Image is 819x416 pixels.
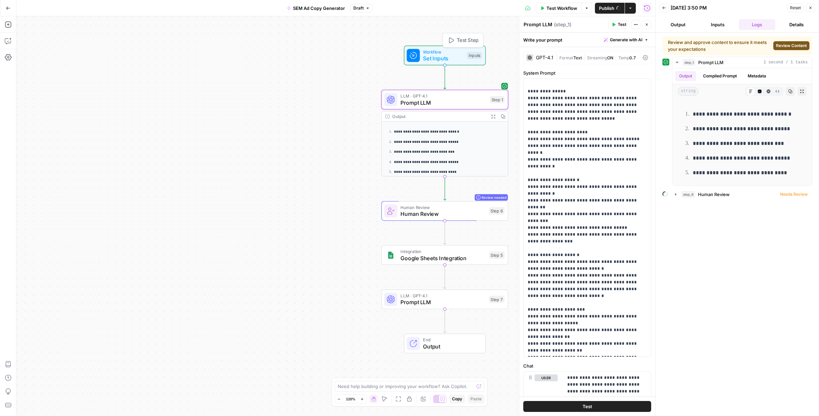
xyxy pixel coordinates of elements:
[699,71,741,81] button: Compiled Prompt
[660,19,697,30] button: Output
[423,48,464,55] span: Workflow
[787,3,804,12] button: Reset
[470,396,482,402] span: Paste
[346,396,355,402] span: 120%
[607,55,613,60] span: ON
[400,99,486,107] span: Prompt LLM
[400,254,486,262] span: Google Sheets Integration
[535,374,558,381] button: user
[583,403,592,410] span: Test
[559,55,573,60] span: Format
[489,207,505,215] div: Step 6
[523,401,651,412] button: Test
[773,41,809,50] button: Review Content
[672,68,812,185] div: 1 second / 1 tasks
[489,251,505,259] div: Step 5
[698,59,723,66] span: Prompt LLM
[423,342,479,351] span: Output
[672,57,812,68] button: 1 second / 1 tasks
[452,396,462,402] span: Copy
[629,55,636,60] span: 0.7
[780,191,808,197] span: Needs Review
[683,59,696,66] span: step_1
[283,3,349,14] button: SEM Ad Copy Generator
[536,3,581,14] button: Test Workflow
[536,55,553,60] div: GPT-4.1
[381,334,508,354] div: EndOutput
[556,54,559,61] span: |
[678,87,699,96] span: string
[387,251,395,259] img: Group%201%201.png
[381,289,508,309] div: LLM · GPT-4.1Prompt LLMStep 7
[613,54,618,61] span: |
[467,52,482,59] div: Inputs
[609,20,629,29] button: Test
[381,245,508,265] div: IntegrationGoogle Sheets IntegrationStep 5
[400,204,486,210] span: Human Review
[443,265,446,289] g: Edge from step_5 to step_7
[490,96,504,103] div: Step 1
[482,193,507,203] span: Review needed
[293,5,345,12] span: SEM Ad Copy Generator
[350,4,373,13] button: Draft
[599,5,614,12] span: Publish
[400,292,486,299] span: LLM · GPT-4.1
[601,35,651,44] button: Generate with AI
[524,21,552,28] textarea: Prompt LLM
[776,43,807,49] span: Review Content
[778,19,815,30] button: Details
[587,55,607,60] span: Streaming
[790,5,801,11] span: Reset
[400,93,486,99] span: LLM · GPT-4.1
[443,177,446,200] g: Edge from step_1 to step_6
[618,55,629,60] span: Temp
[618,21,626,28] span: Test
[763,59,808,65] span: 1 second / 1 tasks
[744,71,770,81] button: Metadata
[523,70,651,76] label: System Prompt
[523,362,651,369] label: Chat
[423,54,464,62] span: Set Inputs
[423,337,479,343] span: End
[582,54,587,61] span: |
[489,296,505,303] div: Step 7
[381,46,508,65] div: WorkflowSet InputsInputsTest Step
[595,3,625,14] button: Publish
[519,33,655,47] div: Write your prompt
[443,221,446,244] g: Edge from step_6 to step_5
[739,19,776,30] button: Logs
[698,191,730,198] span: Human Review
[668,39,771,53] div: Review and approve content to ensure it meets your expectations
[554,21,571,28] span: ( step_1 )
[573,55,582,60] span: Text
[468,395,484,403] button: Paste
[546,5,577,12] span: Test Workflow
[400,210,486,218] span: Human Review
[449,395,465,403] button: Copy
[400,248,486,255] span: Integration
[400,298,486,306] span: Prompt LLM
[443,309,446,333] g: Edge from step_7 to end
[610,37,642,43] span: Generate with AI
[353,5,364,11] span: Draft
[681,191,695,198] span: step_6
[443,65,446,89] g: Edge from start to step_1
[671,189,812,200] button: Needs Review
[675,71,696,81] button: Output
[392,113,486,120] div: Output
[699,19,736,30] button: Inputs
[381,201,508,221] div: Review neededHuman ReviewHuman ReviewStep 6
